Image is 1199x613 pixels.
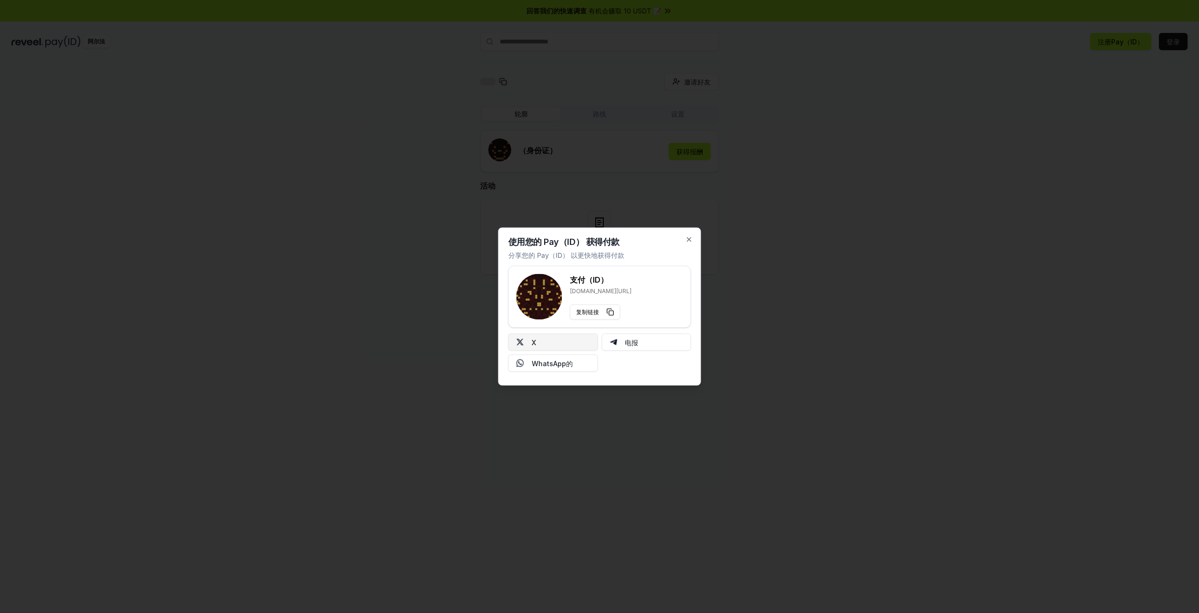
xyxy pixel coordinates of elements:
[508,334,598,351] button: X
[570,274,631,285] h3: 支付（ID）
[601,334,691,351] button: 电报
[508,238,620,246] h2: 使用您的 Pay（ID） 获得付款
[576,308,599,316] font: 复制链接
[516,338,524,346] img: X
[508,250,624,260] p: 分享您的 Pay（ID） 以更快地获得付款
[508,355,598,372] button: WhatsApp的
[570,287,631,295] p: [DOMAIN_NAME][URL]
[532,337,536,347] font: X
[516,359,524,367] img: Whatsapp
[610,338,617,346] img: 电报
[625,337,638,347] font: 电报
[532,358,573,368] font: WhatsApp的
[570,305,621,320] button: 复制链接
